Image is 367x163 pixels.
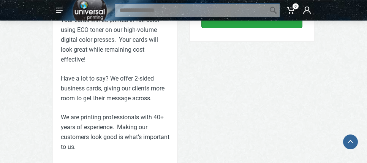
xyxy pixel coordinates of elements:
[61,112,169,152] p: We are printing professionals with 40+ years of experience. Making our customers look good is wha...
[61,74,169,103] p: Have a lot to say? We offer 2-sided business cards, giving our clients more room to get their mes...
[61,15,169,65] p: Your cards will be printed in full color using ECO toner on our high-volume digital color presses...
[293,3,299,9] span: 0
[283,3,299,17] a: 0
